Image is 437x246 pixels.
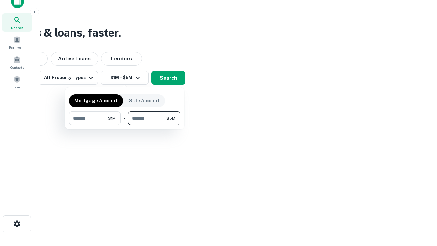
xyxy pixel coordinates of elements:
[123,111,125,125] div: -
[129,97,159,105] p: Sale Amount
[166,115,175,121] span: $5M
[403,191,437,224] iframe: Chat Widget
[74,97,117,105] p: Mortgage Amount
[108,115,116,121] span: $1M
